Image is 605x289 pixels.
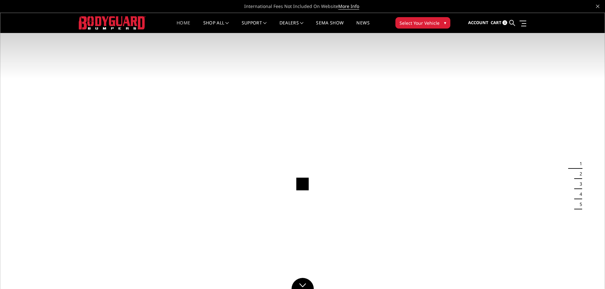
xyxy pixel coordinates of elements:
img: BODYGUARD BUMPERS [79,16,145,29]
a: SEMA Show [316,21,344,33]
button: 3 of 5 [576,179,582,189]
a: News [356,21,369,33]
a: Cart 0 [491,14,507,31]
button: 1 of 5 [576,159,582,169]
button: 2 of 5 [576,169,582,179]
span: Select Your Vehicle [400,20,440,26]
span: 0 [502,20,507,25]
a: Support [242,21,267,33]
span: Account [468,20,488,25]
a: Dealers [279,21,304,33]
a: Account [468,14,488,31]
a: shop all [203,21,229,33]
a: Click to Down [292,278,314,289]
span: Cart [491,20,501,25]
a: Home [177,21,190,33]
button: 5 of 5 [576,199,582,209]
a: More Info [338,3,359,10]
span: ▾ [444,19,446,26]
button: 4 of 5 [576,189,582,199]
button: Select Your Vehicle [395,17,450,29]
